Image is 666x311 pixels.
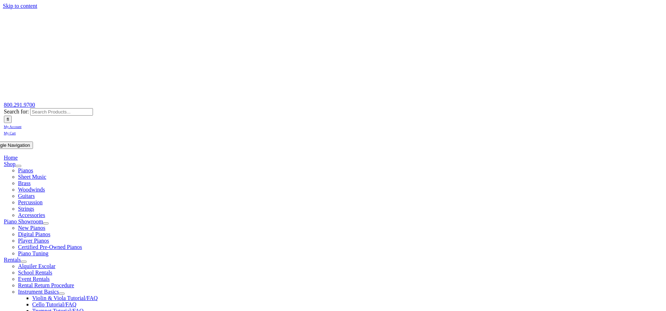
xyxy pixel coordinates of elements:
[18,174,46,180] a: Sheet Music
[3,3,37,9] a: Skip to content
[4,125,22,129] span: My Account
[18,187,45,193] a: Woodwinds
[4,257,21,263] a: Rentals
[18,180,31,186] a: Brass
[18,199,43,205] a: Percussion
[16,165,21,167] button: Open submenu of Shop
[32,295,98,301] a: Violin & Viola Tutorial/FAQ
[18,231,50,237] a: Digital Pianos
[4,218,43,224] a: Piano Showroom
[4,123,22,129] a: My Account
[4,109,29,115] span: Search for:
[18,263,55,269] a: Alquiler Escolar
[18,238,49,244] a: Player Pianos
[18,276,50,282] a: Event Rentals
[18,225,45,231] a: New Pianos
[4,131,16,135] span: My Cart
[4,161,16,167] a: Shop
[21,261,27,263] button: Open submenu of Rentals
[18,206,34,212] a: Strings
[18,193,35,199] a: Guitars
[18,282,74,288] a: Rental Return Procedure
[32,301,77,307] a: Cello Tutorial/FAQ
[4,129,16,135] a: My Cart
[4,155,18,161] a: Home
[4,102,35,108] a: 800.291.9700
[18,250,49,256] a: Piano Tuning
[18,167,33,173] a: Pianos
[43,222,49,224] button: Open submenu of Piano Showroom
[18,212,45,218] a: Accessories
[18,270,52,276] a: School Rentals
[30,108,93,116] input: Search Products...
[59,293,65,295] button: Open submenu of Instrument Basics
[18,289,59,295] a: Instrument Basics
[4,116,12,123] input: Search
[18,244,82,250] a: Certified Pre-Owned Pianos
